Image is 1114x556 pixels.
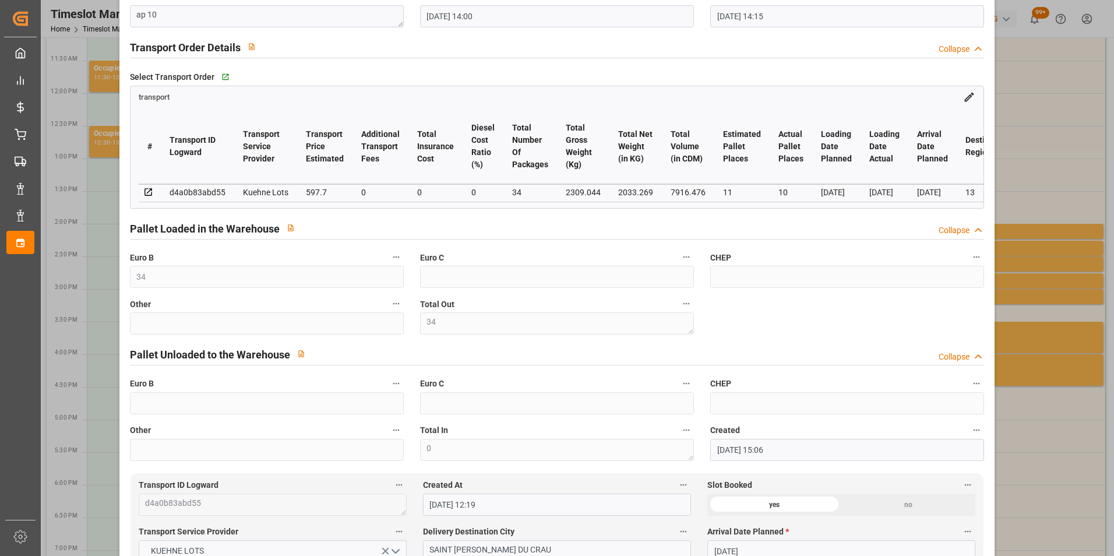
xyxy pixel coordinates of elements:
[908,109,957,184] th: Arrival Date Planned
[714,109,770,184] th: Estimated Pallet Places
[609,109,662,184] th: Total Net Weight (in KG)
[139,526,238,538] span: Transport Service Provider
[671,185,706,199] div: 7916.476
[243,185,288,199] div: Kuehne Lots
[130,221,280,237] h2: Pallet Loaded in the Warehouse
[139,109,161,184] th: #
[297,109,352,184] th: Transport Price Estimated
[557,109,609,184] th: Total Gross Weight (Kg)
[869,185,900,199] div: [DATE]
[676,477,691,492] button: Created At
[234,109,297,184] th: Transport Service Provider
[139,494,407,516] textarea: d4a0b83abd55
[290,343,312,365] button: View description
[352,109,408,184] th: Additional Transport Fees
[420,312,694,335] textarea: 34
[139,92,170,101] a: transport
[939,224,970,237] div: Collapse
[130,40,241,55] h2: Transport Order Details
[392,524,407,539] button: Transport Service Provider
[423,494,691,516] input: DD-MM-YYYY HH:MM
[710,378,731,390] span: CHEP
[503,109,557,184] th: Total Number Of Packages
[139,93,170,101] span: transport
[389,296,404,311] button: Other
[139,479,218,491] span: Transport ID Logward
[130,424,151,437] span: Other
[463,109,503,184] th: Diesel Cost Ratio (%)
[969,423,984,438] button: Created
[723,185,761,199] div: 11
[420,378,444,390] span: Euro C
[420,5,694,27] input: DD-MM-YYYY HH:MM
[408,109,463,184] th: Total Insurance Cost
[965,185,1009,199] div: 13
[939,351,970,363] div: Collapse
[960,477,975,492] button: Slot Booked
[841,494,975,516] div: no
[707,494,841,516] div: yes
[170,185,225,199] div: d4a0b83abd55
[566,185,601,199] div: 2309.044
[969,249,984,265] button: CHEP
[707,526,789,538] span: Arrival Date Planned
[618,185,653,199] div: 2033.269
[130,5,404,27] textarea: ap 10
[280,217,302,239] button: View description
[423,479,463,491] span: Created At
[960,524,975,539] button: Arrival Date Planned *
[130,347,290,363] h2: Pallet Unloaded to the Warehouse
[241,36,263,58] button: View description
[707,479,752,491] span: Slot Booked
[679,376,694,391] button: Euro C
[306,185,344,199] div: 597.7
[130,252,154,264] span: Euro B
[389,423,404,438] button: Other
[392,477,407,492] button: Transport ID Logward
[161,109,234,184] th: Transport ID Logward
[710,424,740,437] span: Created
[389,376,404,391] button: Euro B
[821,185,852,199] div: [DATE]
[512,185,548,199] div: 34
[770,109,812,184] th: Actual Pallet Places
[420,298,454,311] span: Total Out
[130,378,154,390] span: Euro B
[679,249,694,265] button: Euro C
[969,376,984,391] button: CHEP
[423,526,514,538] span: Delivery Destination City
[130,71,214,83] span: Select Transport Order
[861,109,908,184] th: Loading Date Actual
[471,185,495,199] div: 0
[676,524,691,539] button: Delivery Destination City
[417,185,454,199] div: 0
[679,423,694,438] button: Total In
[939,43,970,55] div: Collapse
[389,249,404,265] button: Euro B
[420,424,448,437] span: Total In
[957,109,1017,184] th: Destination Region
[812,109,861,184] th: Loading Date Planned
[710,5,984,27] input: DD-MM-YYYY HH:MM
[679,296,694,311] button: Total Out
[130,298,151,311] span: Other
[662,109,714,184] th: Total Volume (in CDM)
[710,439,984,461] input: DD-MM-YYYY HH:MM
[778,185,803,199] div: 10
[917,185,948,199] div: [DATE]
[420,439,694,461] textarea: 0
[420,252,444,264] span: Euro C
[710,252,731,264] span: CHEP
[361,185,400,199] div: 0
